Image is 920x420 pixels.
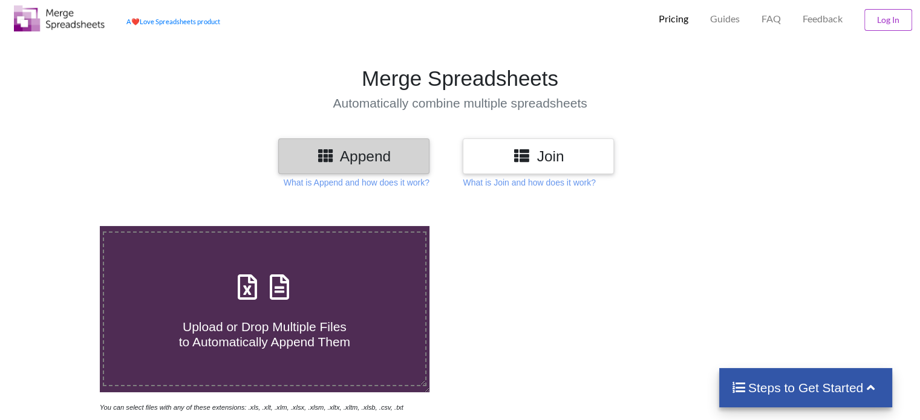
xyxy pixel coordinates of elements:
[762,13,781,25] p: FAQ
[472,147,605,165] h3: Join
[179,320,350,349] span: Upload or Drop Multiple Files to Automatically Append Them
[803,14,843,24] span: Feedback
[126,18,220,25] a: AheartLove Spreadsheets product
[864,9,912,31] button: Log In
[659,13,688,25] p: Pricing
[100,404,403,411] i: You can select files with any of these extensions: .xls, .xlt, .xlm, .xlsx, .xlsm, .xltx, .xltm, ...
[710,13,740,25] p: Guides
[287,147,420,165] h3: Append
[131,18,140,25] span: heart
[14,5,105,31] img: Logo.png
[731,380,881,395] h4: Steps to Get Started
[284,176,429,189] p: What is Append and how does it work?
[463,176,595,189] p: What is Join and how does it work?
